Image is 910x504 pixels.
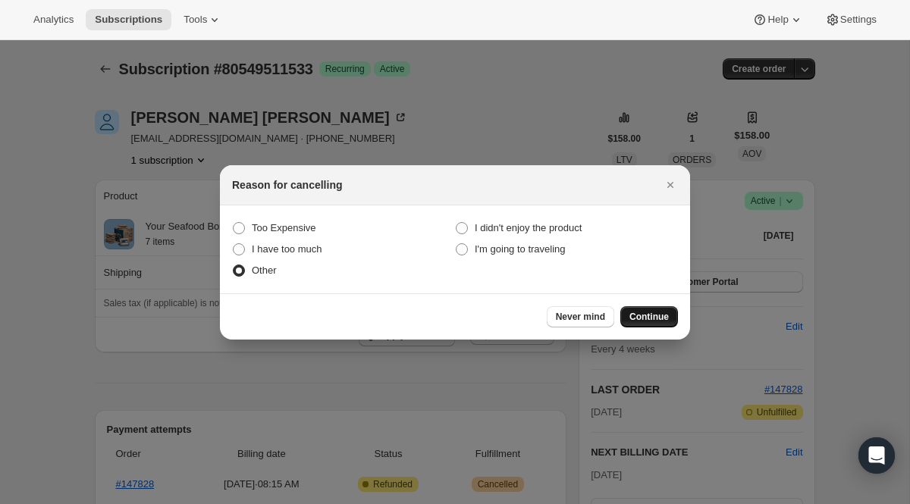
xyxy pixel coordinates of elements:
button: Subscriptions [86,9,171,30]
span: I'm going to traveling [475,243,566,255]
span: Tools [184,14,207,26]
span: Settings [840,14,877,26]
span: Other [252,265,277,276]
button: Help [743,9,812,30]
span: Too Expensive [252,222,316,233]
h2: Reason for cancelling [232,177,342,193]
span: Analytics [33,14,74,26]
span: Subscriptions [95,14,162,26]
button: Tools [174,9,231,30]
span: I didn't enjoy the product [475,222,582,233]
button: Settings [816,9,886,30]
button: Never mind [547,306,614,327]
span: Help [767,14,788,26]
span: Never mind [556,311,605,323]
button: Analytics [24,9,83,30]
button: Close [660,174,681,196]
span: Continue [629,311,669,323]
span: I have too much [252,243,322,255]
button: Continue [620,306,678,327]
div: Open Intercom Messenger [858,437,895,474]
